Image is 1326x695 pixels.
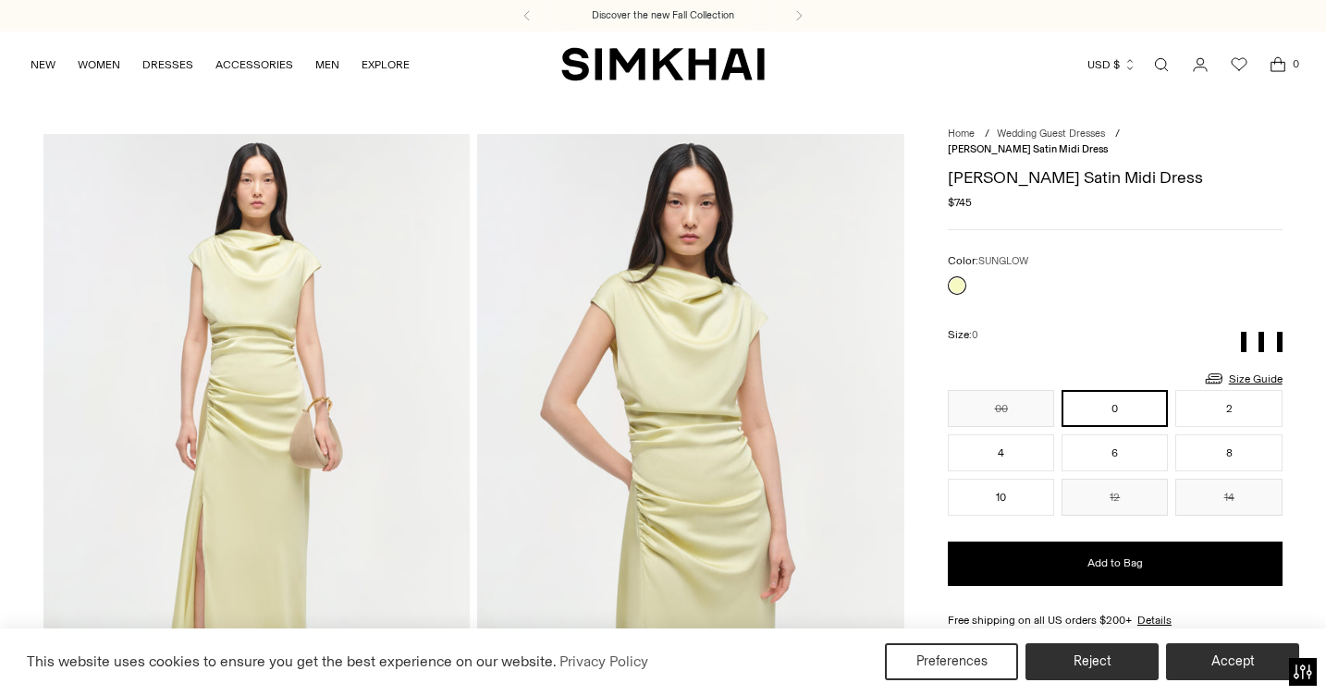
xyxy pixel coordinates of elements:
[1062,434,1168,471] button: 6
[1175,434,1282,471] button: 8
[557,648,651,676] a: Privacy Policy (opens in a new tab)
[1175,390,1282,427] button: 2
[1166,643,1299,680] button: Accept
[948,479,1054,516] button: 10
[948,128,975,140] a: Home
[1182,46,1219,83] a: Go to the account page
[997,128,1105,140] a: Wedding Guest Dresses
[948,194,972,211] span: $745
[1087,555,1143,571] span: Add to Bag
[948,127,1283,157] nav: breadcrumbs
[1287,55,1304,72] span: 0
[985,127,989,142] div: /
[561,46,765,82] a: SIMKHAI
[78,44,120,85] a: WOMEN
[27,652,557,670] span: This website uses cookies to ensure you get the best experience on our website.
[1025,643,1159,680] button: Reject
[948,169,1283,186] h1: [PERSON_NAME] Satin Midi Dress
[885,643,1018,680] button: Preferences
[1221,46,1258,83] a: Wishlist
[1115,127,1120,142] div: /
[948,542,1283,586] button: Add to Bag
[1087,44,1136,85] button: USD $
[1062,390,1168,427] button: 0
[948,612,1283,628] div: Free shipping on all US orders $200+
[1137,612,1172,628] a: Details
[1175,479,1282,516] button: 14
[362,44,410,85] a: EXPLORE
[142,44,193,85] a: DRESSES
[948,390,1054,427] button: 00
[592,8,734,23] a: Discover the new Fall Collection
[978,255,1028,267] span: SUNGLOW
[948,252,1028,270] label: Color:
[215,44,293,85] a: ACCESSORIES
[948,434,1054,471] button: 4
[1062,479,1168,516] button: 12
[31,44,55,85] a: NEW
[948,326,978,344] label: Size:
[972,329,978,341] span: 0
[1259,46,1296,83] a: Open cart modal
[1203,367,1283,390] a: Size Guide
[948,143,1108,155] span: [PERSON_NAME] Satin Midi Dress
[1143,46,1180,83] a: Open search modal
[315,44,339,85] a: MEN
